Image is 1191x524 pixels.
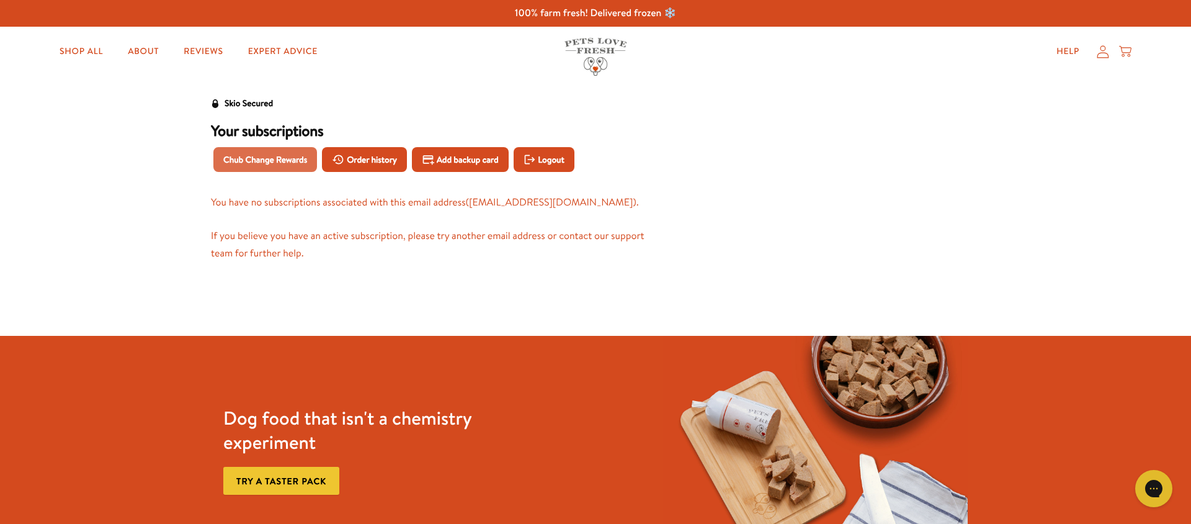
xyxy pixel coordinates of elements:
button: Chub Change Rewards [213,147,317,172]
span: Logout [538,153,564,166]
a: Expert Advice [238,39,328,64]
a: Try a taster pack [223,467,339,495]
button: Order history [322,147,407,172]
a: About [118,39,169,64]
a: Help [1046,39,1089,64]
a: Shop All [50,39,113,64]
span: Chub Change Rewards [223,153,307,166]
a: Skio Secured [211,96,273,121]
button: Add backup card [412,147,509,172]
button: Logout [514,147,574,172]
div: Skio Secured [225,96,273,111]
span: Add backup card [437,153,499,166]
span: Order history [347,153,397,166]
a: Reviews [174,39,233,64]
iframe: Gorgias live chat messenger [1129,466,1179,512]
img: Pets Love Fresh [564,38,627,76]
svg: Security [211,99,220,108]
div: You have no subscriptions associated with this email address ([EMAIL_ADDRESS][DOMAIN_NAME]) . If ... [211,194,653,262]
h3: Dog food that isn't a chemistry experiment [223,406,528,454]
h3: Your subscriptions [211,121,653,140]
